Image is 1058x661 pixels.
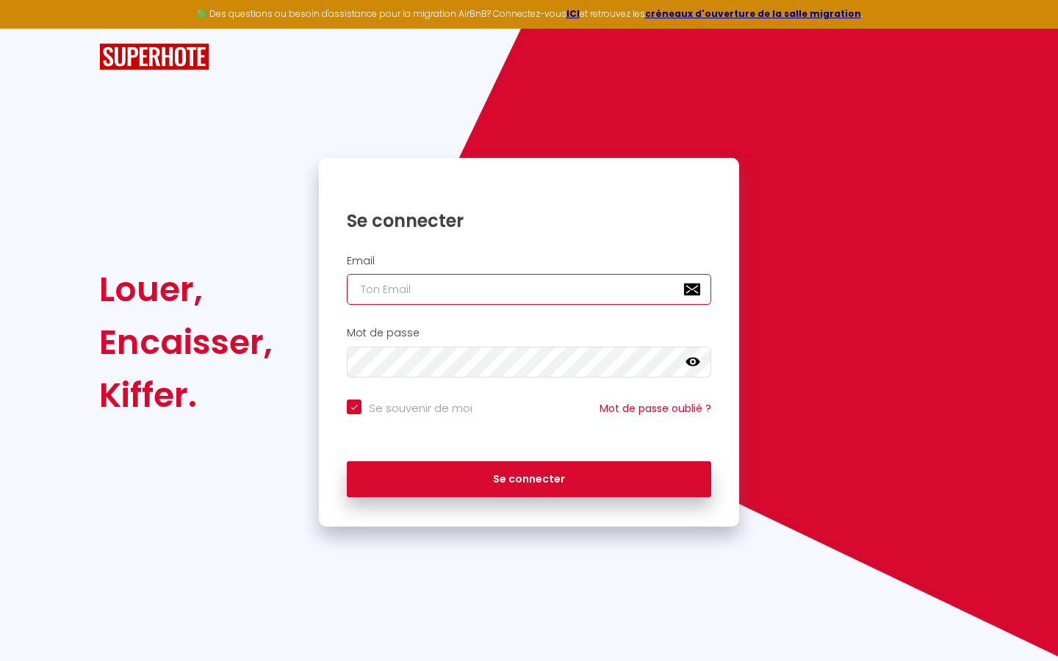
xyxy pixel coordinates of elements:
[347,274,711,305] input: Ton Email
[12,6,56,50] button: Ouvrir le widget de chat LiveChat
[99,316,273,369] div: Encaisser,
[566,7,580,20] a: ICI
[347,461,711,498] button: Se connecter
[347,327,711,339] h2: Mot de passe
[99,43,209,71] img: SuperHote logo
[347,209,711,232] h1: Se connecter
[99,263,273,316] div: Louer,
[645,7,861,20] a: créneaux d'ouverture de la salle migration
[600,401,711,416] a: Mot de passe oublié ?
[99,369,273,422] div: Kiffer.
[347,255,711,267] h2: Email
